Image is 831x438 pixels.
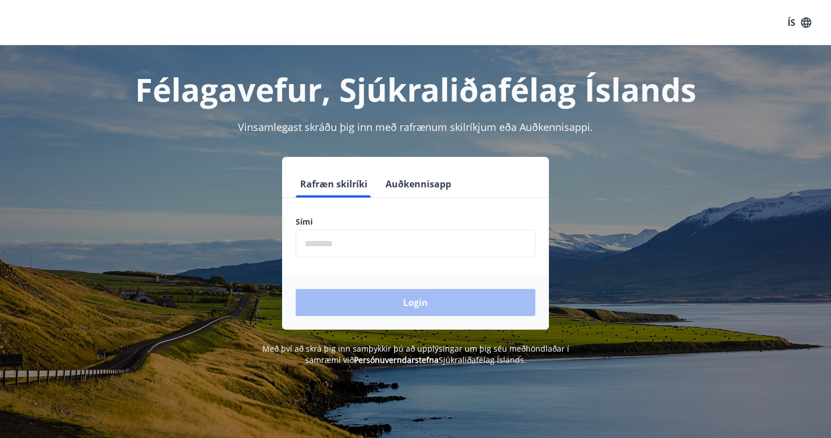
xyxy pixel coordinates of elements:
[296,170,372,198] button: Rafræn skilríki
[262,343,569,365] span: Með því að skrá þig inn samþykkir þú að upplýsingar um þig séu meðhöndlaðar í samræmi við Sjúkral...
[354,354,439,365] a: Persónuverndarstefna
[781,12,817,33] button: ÍS
[238,120,593,134] span: Vinsamlegast skráðu þig inn með rafrænum skilríkjum eða Auðkennisappi.
[381,170,456,198] button: Auðkennisapp
[296,216,535,227] label: Sími
[22,68,809,111] h1: Félagavefur, Sjúkraliðafélag Íslands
